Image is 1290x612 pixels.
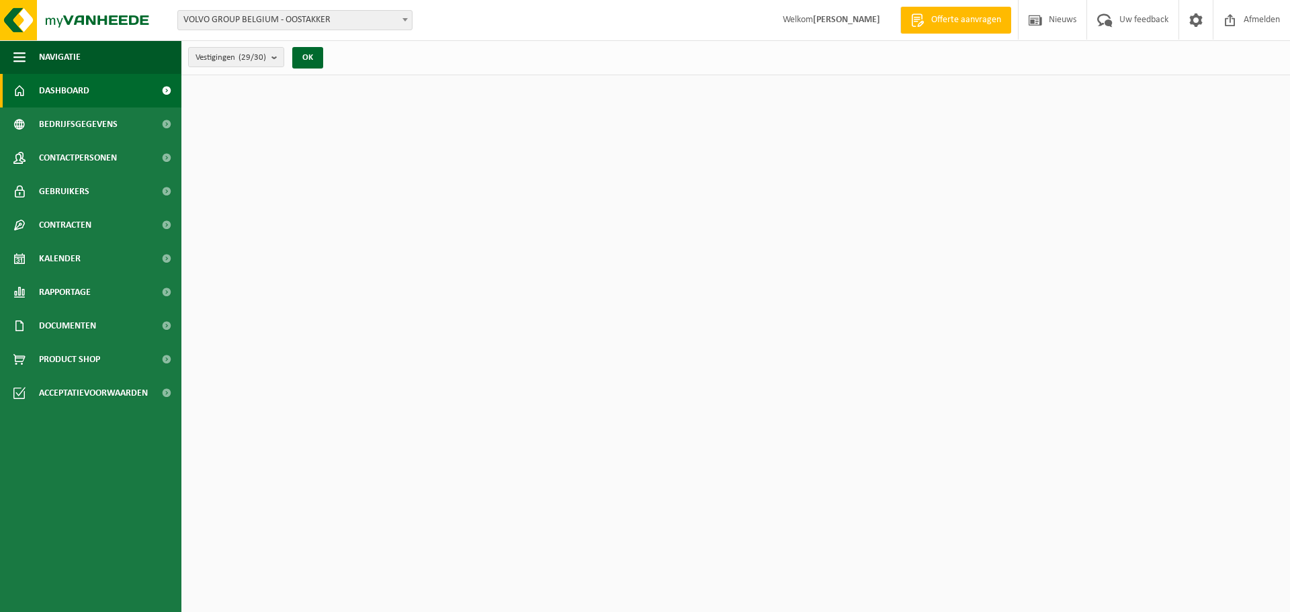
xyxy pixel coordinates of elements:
[39,275,91,309] span: Rapportage
[178,11,412,30] span: VOLVO GROUP BELGIUM - OOSTAKKER
[196,48,266,68] span: Vestigingen
[39,107,118,141] span: Bedrijfsgegevens
[39,343,100,376] span: Product Shop
[928,13,1004,27] span: Offerte aanvragen
[39,40,81,74] span: Navigatie
[39,242,81,275] span: Kalender
[39,175,89,208] span: Gebruikers
[39,376,148,410] span: Acceptatievoorwaarden
[900,7,1011,34] a: Offerte aanvragen
[292,47,323,69] button: OK
[239,53,266,62] count: (29/30)
[39,141,117,175] span: Contactpersonen
[188,47,284,67] button: Vestigingen(29/30)
[813,15,880,25] strong: [PERSON_NAME]
[39,208,91,242] span: Contracten
[39,309,96,343] span: Documenten
[39,74,89,107] span: Dashboard
[177,10,413,30] span: VOLVO GROUP BELGIUM - OOSTAKKER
